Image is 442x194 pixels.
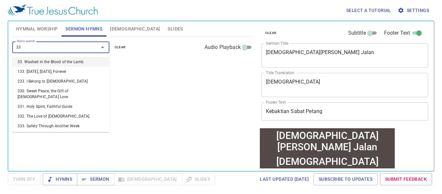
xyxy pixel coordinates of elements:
[65,25,102,33] span: Sermon Hymns
[111,43,130,51] button: clear
[12,67,109,76] li: 133. [DATE], [DATE], Forever
[204,43,241,51] span: Audio Playback
[380,173,432,185] a: Submit Feedback
[266,49,424,62] textarea: [DEMOGRAPHIC_DATA][PERSON_NAME] Jalan
[8,5,98,16] img: True Jesus Church
[12,131,109,141] li: 334. [PERSON_NAME] of [PERSON_NAME]
[265,30,277,36] span: clear
[319,175,372,183] span: Subscribe to Updates
[260,175,309,183] span: Last updated [DATE]
[314,173,378,185] a: Subscribe to Updates
[12,76,109,86] li: 233. I Belong to [DEMOGRAPHIC_DATA]
[261,29,281,37] button: clear
[346,6,391,15] span: Select a tutorial
[348,29,366,37] span: Subtitle
[77,173,114,185] button: Sermon
[259,127,396,186] iframe: from-child
[396,5,432,17] button: Settings
[399,6,429,15] span: Settings
[12,121,109,131] li: 333. Safely Through Another Week
[257,173,311,185] a: Last updated [DATE]
[266,79,424,91] textarea: [DEMOGRAPHIC_DATA]
[12,57,109,67] li: 33. Washed in the Blood of the Lamb
[115,44,126,50] span: clear
[82,175,109,183] span: Sermon
[48,175,72,183] span: Hymns
[43,173,77,185] button: Hymns
[385,175,427,183] span: Submit Feedback
[384,29,410,37] span: Footer Text
[12,111,109,121] li: 332. The Love of [DEMOGRAPHIC_DATA]
[168,25,183,33] span: Slides
[110,25,160,33] span: [DEMOGRAPHIC_DATA]
[12,86,109,102] li: 330. Sweet Peace, the Gift of [DEMOGRAPHIC_DATA] Love
[16,25,58,33] span: Hymnal Worship
[12,102,109,111] li: 331. Holy Spirit, Faithful Guide
[98,43,107,52] button: Close
[344,5,394,17] button: Select a tutorial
